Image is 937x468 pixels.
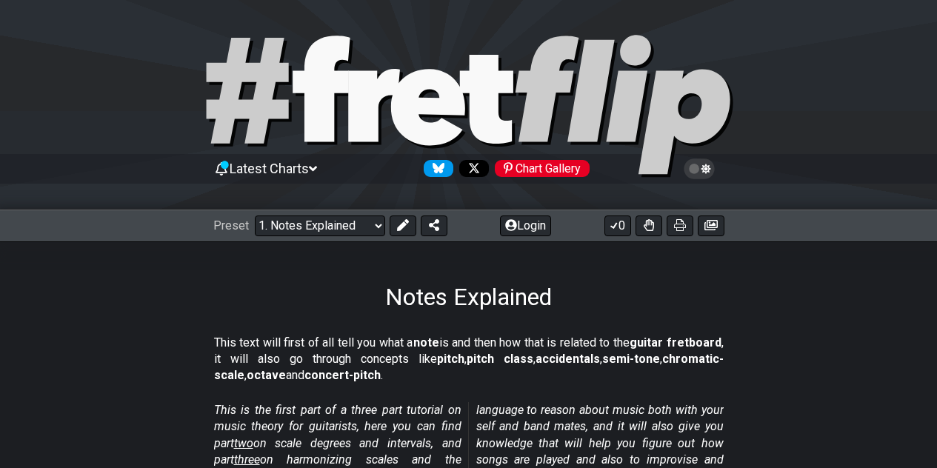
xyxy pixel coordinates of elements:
button: Print [667,215,693,236]
select: Preset [255,215,385,236]
a: Follow #fretflip at Bluesky [418,160,453,177]
strong: semi-tone [602,352,660,366]
h1: Notes Explained [385,283,552,311]
strong: pitch class [467,352,533,366]
button: Create image [698,215,724,236]
span: two [234,436,253,450]
strong: concert-pitch [304,368,381,382]
button: Share Preset [421,215,447,236]
span: three [234,452,260,467]
strong: accidentals [536,352,600,366]
span: Latest Charts [230,161,309,176]
span: Preset [213,218,249,233]
strong: octave [247,368,286,382]
button: Toggle Dexterity for all fretkits [636,215,662,236]
div: Chart Gallery [495,160,590,177]
p: This text will first of all tell you what a is and then how that is related to the , it will also... [214,335,724,384]
button: 0 [604,215,631,236]
a: Follow #fretflip at X [453,160,489,177]
strong: pitch [437,352,464,366]
button: Login [500,215,551,236]
strong: note [413,335,439,350]
strong: guitar fretboard [630,335,721,350]
button: Edit Preset [390,215,416,236]
span: Toggle light / dark theme [691,162,708,175]
a: #fretflip at Pinterest [489,160,590,177]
